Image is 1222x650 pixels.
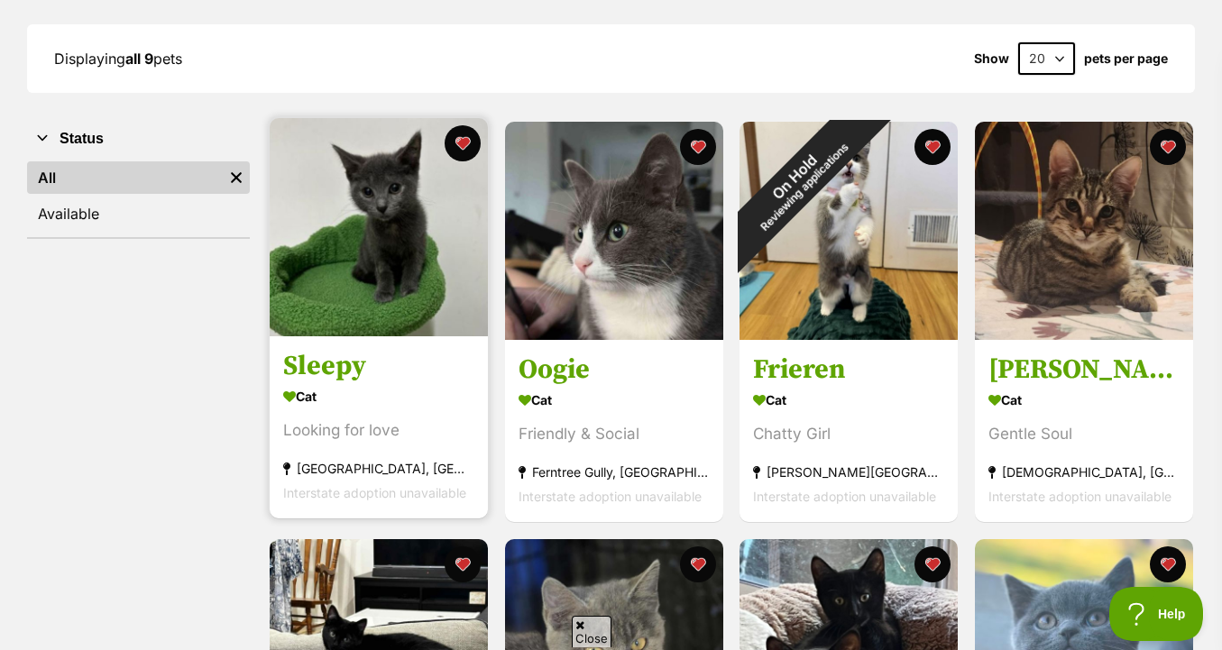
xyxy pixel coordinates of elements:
[27,158,250,237] div: Status
[519,489,702,504] span: Interstate adoption unavailable
[505,339,723,522] a: Oogie Cat Friendly & Social Ferntree Gully, [GEOGRAPHIC_DATA] Interstate adoption unavailable fav...
[753,352,944,387] h3: Frieren
[753,422,944,446] div: Chatty Girl
[1150,129,1186,165] button: favourite
[753,387,944,413] div: Cat
[27,197,250,230] a: Available
[914,546,951,582] button: favourite
[740,325,958,343] a: On HoldReviewing applications
[505,122,723,340] img: Oogie
[988,489,1171,504] span: Interstate adoption unavailable
[519,460,710,484] div: Ferntree Gully, [GEOGRAPHIC_DATA]
[54,50,182,68] span: Displaying pets
[283,383,474,409] div: Cat
[445,546,481,582] button: favourite
[753,489,936,504] span: Interstate adoption unavailable
[519,352,710,387] h3: Oogie
[975,122,1193,340] img: Cornelius - In foster care in Templestowe
[1150,546,1186,582] button: favourite
[519,422,710,446] div: Friendly & Social
[679,546,715,582] button: favourite
[988,352,1180,387] h3: [PERSON_NAME] - In [PERSON_NAME] care in [DEMOGRAPHIC_DATA]
[270,335,488,518] a: Sleepy Cat Looking for love [GEOGRAPHIC_DATA], [GEOGRAPHIC_DATA] Interstate adoption unavailable ...
[988,460,1180,484] div: [DEMOGRAPHIC_DATA], [GEOGRAPHIC_DATA]
[914,129,951,165] button: favourite
[758,141,851,233] span: Reviewing applications
[283,418,474,443] div: Looking for love
[572,616,611,647] span: Close
[679,129,715,165] button: favourite
[27,127,250,151] button: Status
[1109,587,1204,641] iframe: Help Scout Beacon - Open
[988,422,1180,446] div: Gentle Soul
[974,51,1009,66] span: Show
[1084,51,1168,66] label: pets per page
[753,460,944,484] div: [PERSON_NAME][GEOGRAPHIC_DATA], [GEOGRAPHIC_DATA]
[125,50,153,68] strong: all 9
[283,456,474,481] div: [GEOGRAPHIC_DATA], [GEOGRAPHIC_DATA]
[445,125,481,161] button: favourite
[740,339,958,522] a: Frieren Cat Chatty Girl [PERSON_NAME][GEOGRAPHIC_DATA], [GEOGRAPHIC_DATA] Interstate adoption una...
[223,161,250,194] a: Remove filter
[270,118,488,336] img: Sleepy
[27,161,223,194] a: All
[988,387,1180,413] div: Cat
[283,349,474,383] h3: Sleepy
[975,339,1193,522] a: [PERSON_NAME] - In [PERSON_NAME] care in [DEMOGRAPHIC_DATA] Cat Gentle Soul [DEMOGRAPHIC_DATA], [...
[700,82,899,281] div: On Hold
[283,485,466,500] span: Interstate adoption unavailable
[519,387,710,413] div: Cat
